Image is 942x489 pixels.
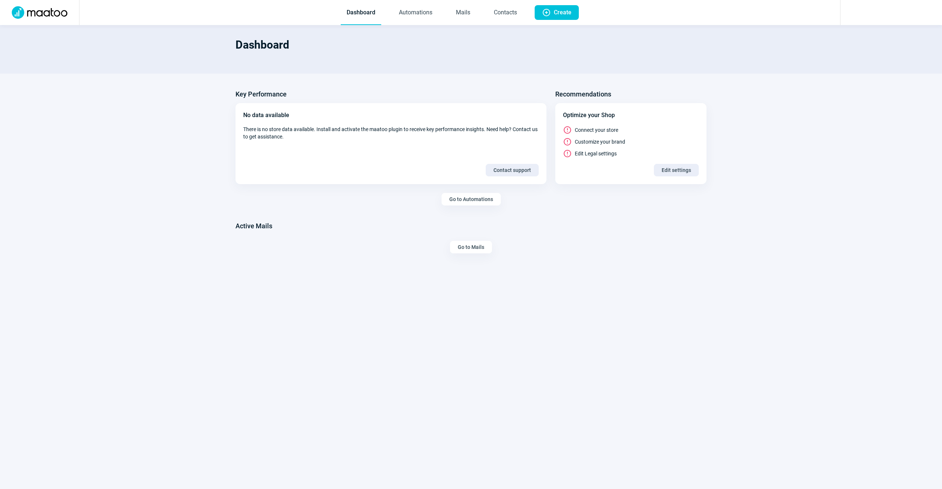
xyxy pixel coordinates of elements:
button: Create [535,5,579,20]
div: No data available [243,111,539,120]
span: There is no store data available. Install and activate the maatoo plugin to receive key performan... [243,126,539,140]
button: Contact support [486,164,539,176]
h3: Key Performance [235,88,287,100]
button: Go to Mails [450,241,492,253]
a: Contacts [488,1,523,25]
span: Connect your store [575,126,618,134]
a: Automations [393,1,438,25]
h1: Dashboard [235,32,706,57]
button: Edit settings [654,164,699,176]
span: Edit Legal settings [575,150,617,157]
span: Go to Automations [449,193,493,205]
div: Optimize your Shop [563,111,699,120]
span: Edit settings [662,164,691,176]
a: Dashboard [341,1,381,25]
a: Mails [450,1,476,25]
span: Go to Mails [458,241,484,253]
span: Create [554,5,571,20]
span: Contact support [493,164,531,176]
button: Go to Automations [442,193,501,205]
span: Customize your brand [575,138,625,145]
h3: Recommendations [555,88,611,100]
img: Logo [7,6,72,19]
h3: Active Mails [235,220,272,232]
